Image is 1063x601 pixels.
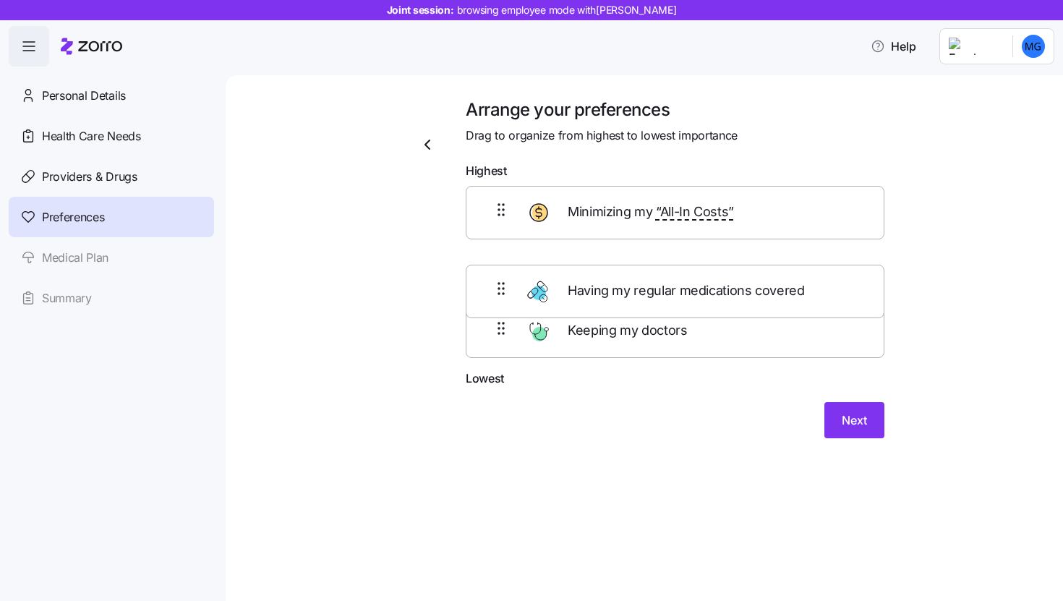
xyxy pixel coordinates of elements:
[9,75,214,116] a: Personal Details
[42,127,141,145] span: Health Care Needs
[859,32,928,61] button: Help
[9,237,214,278] a: Medical Plan
[9,116,214,156] a: Health Care Needs
[466,162,507,180] span: Highest
[466,98,884,121] h1: Arrange your preferences
[9,197,214,237] a: Preferences
[9,156,214,197] a: Providers & Drugs
[457,3,677,17] span: browsing employee mode with [PERSON_NAME]
[871,38,916,55] span: Help
[387,3,677,17] span: Joint session:
[42,168,137,186] span: Providers & Drugs
[42,208,104,226] span: Preferences
[466,370,504,388] span: Lowest
[9,278,214,318] a: Summary
[842,412,867,429] span: Next
[1022,35,1045,58] img: b7b4fe0529d7ceea00d4798de6b72908
[949,38,1001,55] img: Employer logo
[824,402,884,438] button: Next
[466,127,738,145] span: Drag to organize from highest to lowest importance
[42,87,126,105] span: Personal Details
